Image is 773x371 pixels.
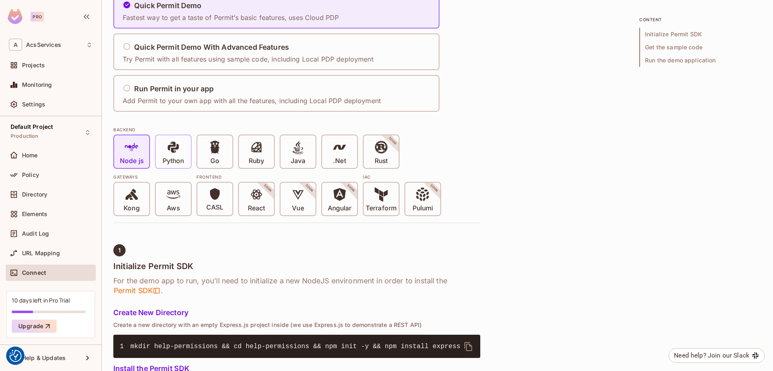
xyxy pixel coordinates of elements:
[22,250,60,256] span: URL Mapping
[134,85,214,93] h5: Run Permit in your app
[120,157,144,165] p: Node js
[333,157,346,165] p: .Net
[130,343,460,350] span: mkdir help-permissions && cd help-permissions && npm init -y && npm install express
[113,174,192,180] div: Gateways
[113,276,480,296] h6: For the demo app to run, you’ll need to initialize a new NodeJS environment in order to install t...
[248,204,265,212] p: React
[11,133,39,139] span: Production
[197,174,358,180] div: Frontend
[12,320,57,333] button: Upgrade
[113,322,480,328] p: Create a new directory with an empty Express.js project inside (we use Express.js to demonstrate ...
[639,16,762,23] p: content
[206,203,223,212] p: CASL
[292,204,304,212] p: Vue
[639,41,762,54] span: Get the sample code
[8,9,22,24] img: SReyMgAAAABJRU5ErkJggg==
[377,125,409,157] span: SOON
[9,39,22,51] span: A
[22,230,49,237] span: Audit Log
[134,2,202,10] h5: Quick Permit Demo
[123,55,373,64] p: Try Permit with all features using sample code, including Local PDP deployment
[113,309,480,317] h5: Create New Directory
[294,172,325,204] span: SOON
[31,12,44,22] div: Pro
[413,204,433,212] p: Pulumi
[118,247,121,254] span: 1
[335,172,367,204] span: SOON
[22,191,47,198] span: Directory
[639,54,762,67] span: Run the demo application
[22,355,66,361] span: Help & Updates
[328,204,352,212] p: Angular
[113,286,161,296] span: Permit SDK
[26,42,61,48] span: Workspace: AcsServices
[459,337,478,356] button: delete
[639,28,762,41] span: Initialize Permit SDK
[123,96,381,105] p: Add Permit to your own app with all the features, including Local PDP deployment
[22,62,45,68] span: Projects
[22,172,39,178] span: Policy
[22,211,47,217] span: Elements
[12,296,70,304] div: 10 days left in Pro Trial
[123,13,339,22] p: Fastest way to get a taste of Permit’s basic features, uses Cloud PDP
[210,157,219,165] p: Go
[249,157,264,165] p: Ruby
[363,174,441,180] div: IAC
[167,204,179,212] p: Aws
[9,350,22,362] button: Consent Preferences
[113,261,480,271] h4: Initialize Permit SDK
[22,269,46,276] span: Connect
[11,124,53,130] span: Default Project
[113,126,480,133] div: BACKEND
[366,204,397,212] p: Terraform
[163,157,184,165] p: Python
[22,152,38,159] span: Home
[375,157,388,165] p: Rust
[120,342,130,351] span: 1
[134,43,289,51] h5: Quick Permit Demo With Advanced Features
[291,157,305,165] p: Java
[22,101,45,108] span: Settings
[9,350,22,362] img: Revisit consent button
[674,351,749,360] div: Need help? Join our Slack
[418,172,450,204] span: SOON
[124,204,139,212] p: Kong
[252,172,284,204] span: SOON
[22,82,52,88] span: Monitoring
